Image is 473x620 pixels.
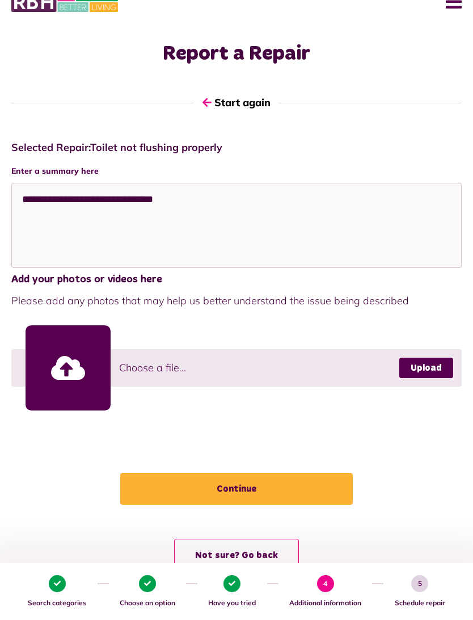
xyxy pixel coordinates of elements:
[139,576,156,593] span: 2
[11,142,462,154] h4: Selected Repair: Toilet not flushing properly
[389,598,450,609] span: Schedule repair
[284,598,367,609] span: Additional information
[115,598,181,609] span: Choose an option
[11,294,462,309] span: Please add any photos that may help us better understand the issue being described
[11,43,462,67] h1: Report a Repair
[11,166,462,178] label: Enter a summary here
[23,598,92,609] span: Search categories
[194,87,279,119] button: Start again
[11,273,462,288] span: Add your photos or videos here
[399,358,453,379] a: Upload
[317,576,334,593] span: 4
[49,576,66,593] span: 1
[203,598,261,609] span: Have you tried
[119,361,186,376] span: Choose a file...
[411,576,428,593] span: 5
[174,539,299,572] button: Not sure? Go back
[120,474,353,505] button: Continue
[223,576,240,593] span: 3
